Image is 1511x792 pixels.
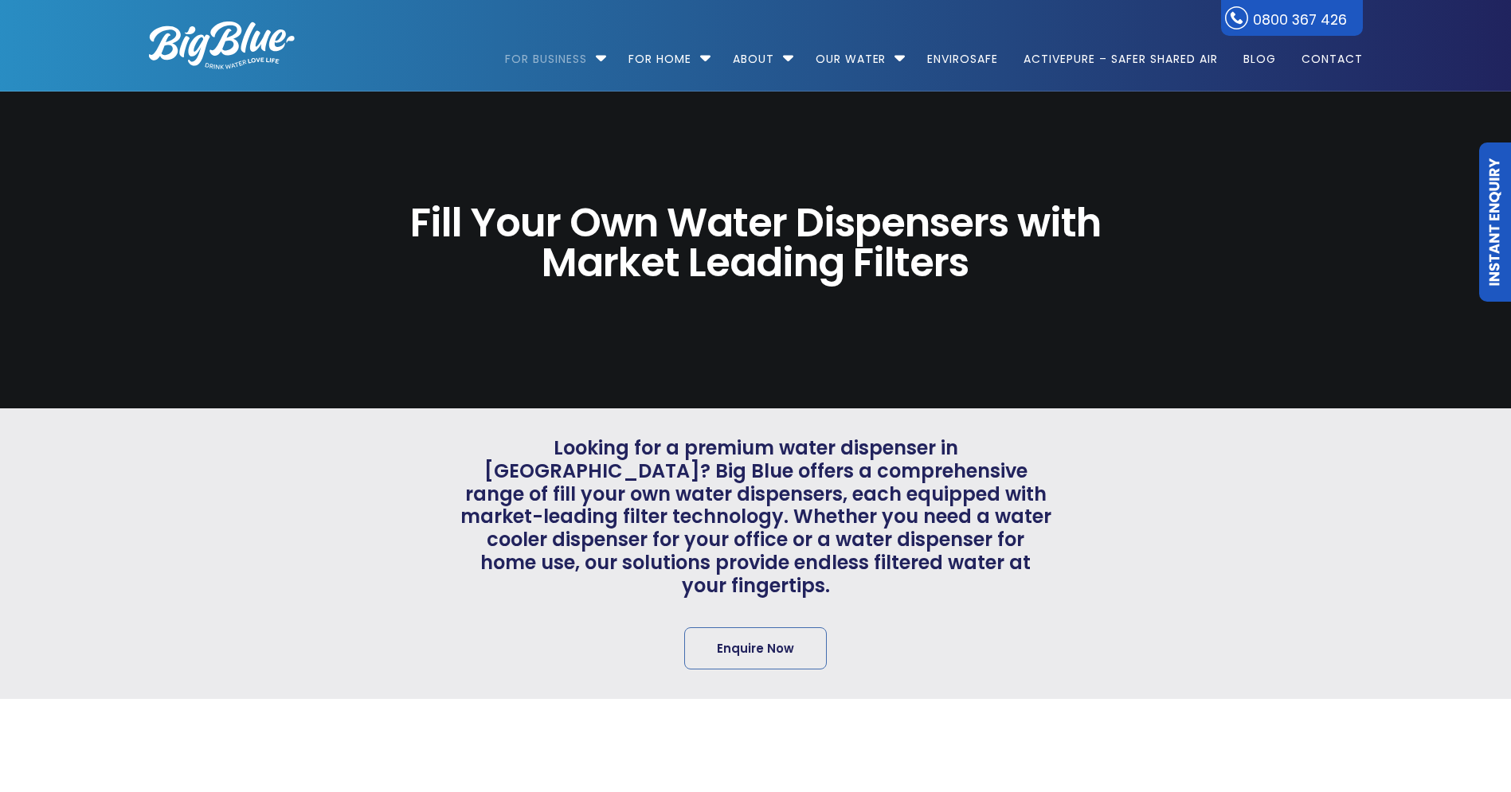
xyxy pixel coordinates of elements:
[460,437,1052,598] span: Looking for a premium water dispenser in [GEOGRAPHIC_DATA]? Big Blue offers a comprehensive range...
[1479,142,1511,302] a: Instant Enquiry
[371,203,1140,283] span: Fill Your Own Water Dispensers with Market Leading Filters
[684,627,827,669] a: Enquire Now
[149,21,295,69] img: logo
